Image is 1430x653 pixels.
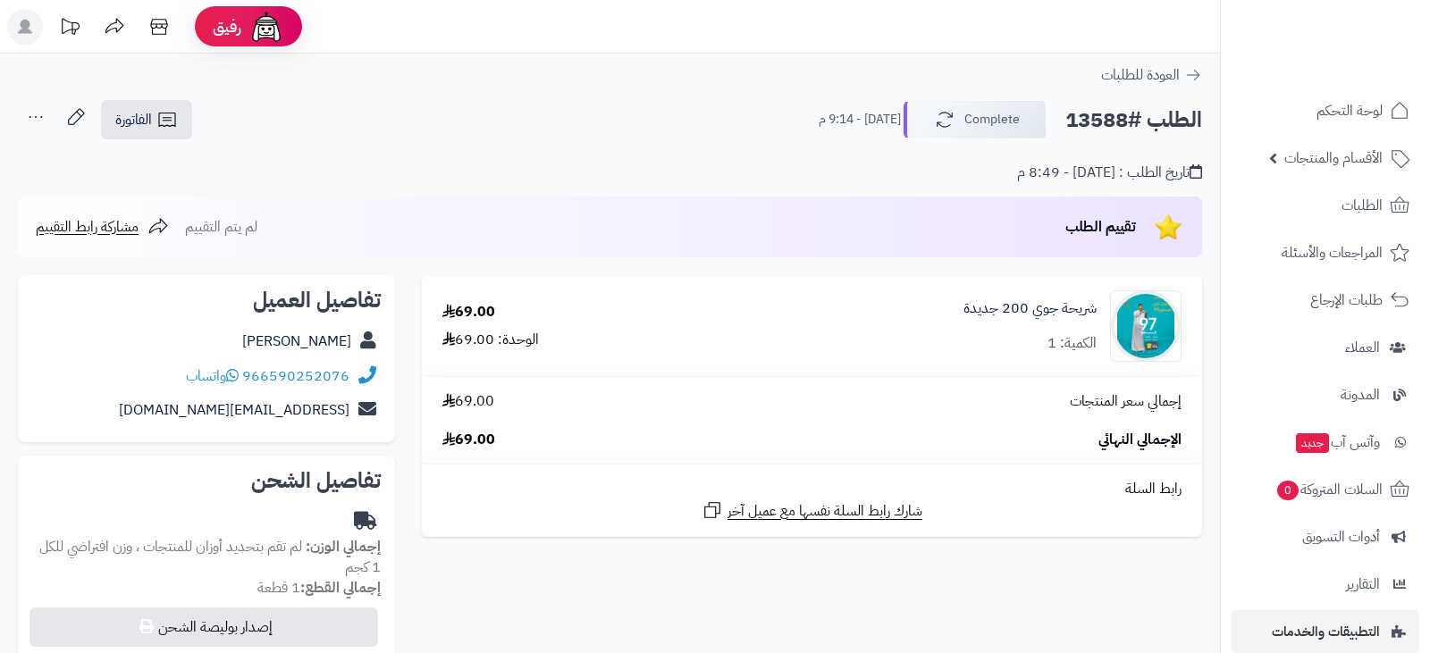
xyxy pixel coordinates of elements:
h2: الطلب #13588 [1065,102,1202,138]
a: العودة للطلبات [1101,64,1202,86]
a: 966590252076 [242,365,349,387]
a: أدوات التسويق [1232,515,1419,558]
strong: إجمالي القطع: [300,577,381,599]
span: الفاتورة [115,109,152,130]
div: الكمية: 1 [1047,333,1097,354]
a: [PERSON_NAME] [242,331,351,352]
span: شارك رابط السلة نفسها مع عميل آخر [728,501,922,522]
div: 69.00 [442,302,495,322]
span: مشاركة رابط التقييم [36,216,139,238]
div: تاريخ الطلب : [DATE] - 8:49 م [1017,163,1202,183]
span: طلبات الإرجاع [1310,288,1383,313]
span: 69.00 [442,391,494,412]
a: لوحة التحكم [1232,89,1419,132]
img: ai-face.png [248,9,284,45]
h2: تفاصيل الشحن [32,470,381,491]
span: لوحة التحكم [1316,98,1383,123]
span: العودة للطلبات [1101,64,1180,86]
a: واتساب [186,365,239,387]
a: العملاء [1232,326,1419,369]
span: جديد [1296,433,1329,453]
span: رفيق [213,16,241,38]
button: Complete [904,101,1047,138]
span: وآتس آب [1294,430,1380,455]
img: 1735233906-%D8%AC%D9%88%D9%8A%20200-90x90.jpg [1111,290,1181,362]
a: المراجعات والأسئلة [1232,231,1419,274]
a: شارك رابط السلة نفسها مع عميل آخر [702,499,922,522]
span: أدوات التسويق [1302,524,1380,549]
a: تحديثات المنصة [47,9,92,49]
div: رابط السلة [429,479,1195,499]
span: الطلبات [1342,193,1383,218]
span: التقارير [1346,572,1380,597]
span: العملاء [1345,335,1380,360]
span: المدونة [1341,382,1380,407]
a: [EMAIL_ADDRESS][DOMAIN_NAME] [119,399,349,421]
span: لم تقم بتحديد أوزان للمنتجات ، وزن افتراضي للكل 1 كجم [39,536,381,578]
small: 1 قطعة [257,577,381,599]
a: الطلبات [1232,184,1419,227]
a: التطبيقات والخدمات [1232,610,1419,653]
h2: تفاصيل العميل [32,289,381,311]
span: 0 [1277,481,1299,500]
span: المراجعات والأسئلة [1282,240,1383,265]
div: الوحدة: 69.00 [442,330,539,350]
button: إصدار بوليصة الشحن [29,607,378,647]
span: الأقسام والمنتجات [1284,146,1383,171]
span: إجمالي سعر المنتجات [1070,391,1182,412]
small: [DATE] - 9:14 م [819,111,901,129]
span: لم يتم التقييم [185,216,257,238]
span: السلات المتروكة [1275,477,1383,502]
a: شريحة جوي 200 جديدة [963,298,1097,319]
a: السلات المتروكة0 [1232,468,1419,511]
span: تقييم الطلب [1065,216,1136,238]
a: الفاتورة [101,100,192,139]
strong: إجمالي الوزن: [306,536,381,557]
span: التطبيقات والخدمات [1272,619,1380,644]
span: 69.00 [442,430,495,450]
a: التقارير [1232,563,1419,606]
a: المدونة [1232,373,1419,416]
a: طلبات الإرجاع [1232,279,1419,322]
a: مشاركة رابط التقييم [36,216,169,238]
span: الإجمالي النهائي [1098,430,1182,450]
a: وآتس آبجديد [1232,421,1419,464]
